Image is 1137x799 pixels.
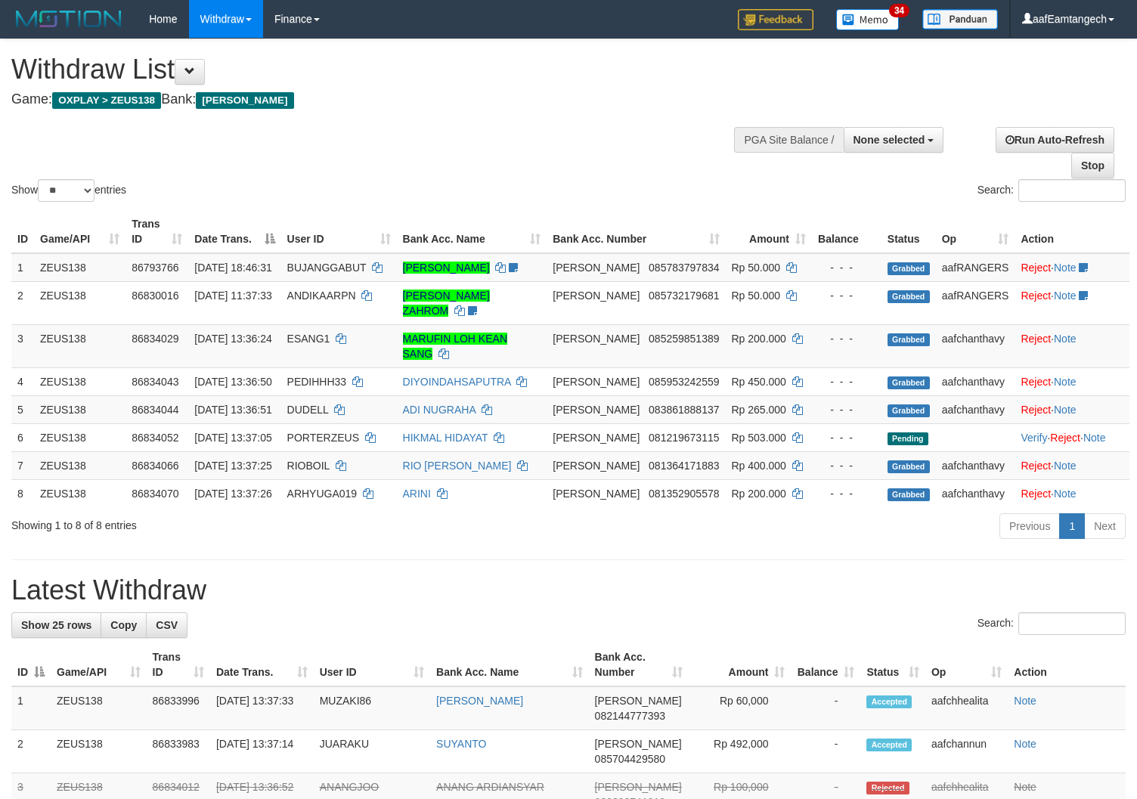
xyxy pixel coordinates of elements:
td: 1 [11,253,34,282]
span: Copy 085704429580 to clipboard [595,753,665,765]
span: [DATE] 13:36:24 [194,333,271,345]
a: SUYANTO [436,738,486,750]
a: DIYOINDAHSAPUTRA [403,376,511,388]
span: Rejected [866,782,909,794]
td: aafchanthavy [936,451,1015,479]
span: Grabbed [888,290,930,303]
th: Balance [812,210,881,253]
td: ZEUS138 [34,479,125,507]
th: Bank Acc. Number: activate to sort column ascending [547,210,725,253]
a: Reject [1021,290,1051,302]
span: 86834066 [132,460,178,472]
span: PORTERZEUS [287,432,359,444]
a: Reject [1021,333,1051,345]
a: RIO [PERSON_NAME] [403,460,512,472]
span: Grabbed [888,460,930,473]
div: - - - [818,430,875,445]
th: User ID: activate to sort column ascending [281,210,397,253]
a: Note [1054,404,1077,416]
span: Rp 50.000 [732,262,781,274]
span: Grabbed [888,404,930,417]
span: Copy [110,619,137,631]
span: [PERSON_NAME] [553,290,640,302]
a: ANANG ARDIANSYAR [436,781,544,793]
th: Amount: activate to sort column ascending [689,643,791,686]
td: 5 [11,395,34,423]
a: [PERSON_NAME] [403,262,490,274]
a: ARINI [403,488,431,500]
span: DUDELL [287,404,329,416]
td: · · [1015,423,1129,451]
td: 2 [11,281,34,324]
span: Pending [888,432,928,445]
th: Action [1008,643,1126,686]
td: - [791,730,860,773]
td: 7 [11,451,34,479]
td: ZEUS138 [34,395,125,423]
div: - - - [818,288,875,303]
span: [DATE] 13:36:51 [194,404,271,416]
label: Search: [977,179,1126,202]
div: Showing 1 to 8 of 8 entries [11,512,463,533]
td: Rp 60,000 [689,686,791,730]
th: Bank Acc. Name: activate to sort column ascending [397,210,547,253]
a: Note [1014,781,1036,793]
span: [DATE] 11:37:33 [194,290,271,302]
span: [PERSON_NAME] [196,92,293,109]
span: Grabbed [888,333,930,346]
a: [PERSON_NAME] [436,695,523,707]
span: 86830016 [132,290,178,302]
th: Amount: activate to sort column ascending [726,210,812,253]
span: 86834070 [132,488,178,500]
td: JUARAKU [314,730,430,773]
td: ZEUS138 [34,253,125,282]
input: Search: [1018,612,1126,635]
td: [DATE] 13:37:14 [210,730,314,773]
td: 8 [11,479,34,507]
img: Feedback.jpg [738,9,813,30]
th: ID [11,210,34,253]
a: Reject [1050,432,1080,444]
th: Op: activate to sort column ascending [925,643,1008,686]
div: - - - [818,331,875,346]
span: PEDIHHH33 [287,376,347,388]
td: · [1015,253,1129,282]
span: 86834043 [132,376,178,388]
th: ID: activate to sort column descending [11,643,51,686]
th: Bank Acc. Number: activate to sort column ascending [589,643,689,686]
h4: Game: Bank: [11,92,743,107]
span: 34 [889,4,909,17]
td: 4 [11,367,34,395]
div: PGA Site Balance / [734,127,843,153]
span: Grabbed [888,262,930,275]
td: ZEUS138 [51,686,147,730]
td: aafRANGERS [936,281,1015,324]
span: Grabbed [888,376,930,389]
a: CSV [146,612,187,638]
span: Copy 081219673115 to clipboard [649,432,719,444]
td: aafchhealita [925,686,1008,730]
span: Rp 265.000 [732,404,786,416]
span: Copy 085732179681 to clipboard [649,290,719,302]
td: 86833996 [147,686,210,730]
td: - [791,686,860,730]
span: Rp 503.000 [732,432,786,444]
span: Copy 081352905578 to clipboard [649,488,719,500]
span: [PERSON_NAME] [595,738,682,750]
a: Note [1014,738,1036,750]
div: - - - [818,458,875,473]
th: User ID: activate to sort column ascending [314,643,430,686]
span: Grabbed [888,488,930,501]
div: - - - [818,260,875,275]
a: Reject [1021,376,1051,388]
span: [DATE] 13:36:50 [194,376,271,388]
th: Status [881,210,936,253]
td: MUZAKI86 [314,686,430,730]
td: aafRANGERS [936,253,1015,282]
td: · [1015,395,1129,423]
td: · [1015,367,1129,395]
div: - - - [818,374,875,389]
span: Copy 082144777393 to clipboard [595,710,665,722]
a: Reject [1021,404,1051,416]
span: [PERSON_NAME] [553,488,640,500]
